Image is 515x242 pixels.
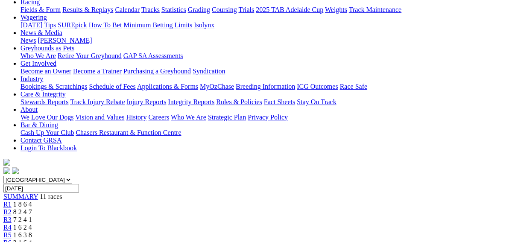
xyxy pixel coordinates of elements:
[168,98,214,105] a: Integrity Reports
[20,98,68,105] a: Stewards Reports
[3,184,79,193] input: Select date
[171,114,206,121] a: Who We Are
[339,83,367,90] a: Race Safe
[126,114,146,121] a: History
[20,98,512,106] div: Care & Integrity
[20,90,66,98] a: Care & Integrity
[3,201,12,208] a: R1
[20,67,71,75] a: Become an Owner
[141,6,160,13] a: Tracks
[20,37,36,44] a: News
[58,52,122,59] a: Retire Your Greyhound
[3,159,10,166] img: logo-grsa-white.png
[297,83,338,90] a: ICG Outcomes
[20,144,77,152] a: Login To Blackbook
[123,21,192,29] a: Minimum Betting Limits
[236,83,295,90] a: Breeding Information
[248,114,288,121] a: Privacy Policy
[3,216,12,223] a: R3
[20,114,73,121] a: We Love Our Dogs
[13,208,32,216] span: 8 2 4 7
[194,21,214,29] a: Isolynx
[216,98,262,105] a: Rules & Policies
[76,129,181,136] a: Chasers Restaurant & Function Centre
[38,37,92,44] a: [PERSON_NAME]
[89,21,122,29] a: How To Bet
[20,106,38,113] a: About
[20,37,512,44] div: News & Media
[20,137,61,144] a: Contact GRSA
[148,114,169,121] a: Careers
[62,6,113,13] a: Results & Replays
[193,67,225,75] a: Syndication
[40,193,62,200] span: 11 races
[20,44,74,52] a: Greyhounds as Pets
[73,67,122,75] a: Become a Trainer
[208,114,246,121] a: Strategic Plan
[20,67,512,75] div: Get Involved
[70,98,125,105] a: Track Injury Rebate
[20,21,512,29] div: Wagering
[349,6,401,13] a: Track Maintenance
[200,83,234,90] a: MyOzChase
[137,83,198,90] a: Applications & Forms
[58,21,87,29] a: SUREpick
[20,129,74,136] a: Cash Up Your Club
[212,6,237,13] a: Coursing
[89,83,135,90] a: Schedule of Fees
[325,6,347,13] a: Weights
[20,14,47,21] a: Wagering
[20,83,87,90] a: Bookings & Scratchings
[13,201,32,208] span: 1 8 6 4
[3,231,12,239] a: R5
[13,216,32,223] span: 7 2 4 1
[20,6,512,14] div: Racing
[20,52,512,60] div: Greyhounds as Pets
[297,98,336,105] a: Stay On Track
[123,67,191,75] a: Purchasing a Greyhound
[20,121,58,128] a: Bar & Dining
[188,6,210,13] a: Grading
[20,21,56,29] a: [DATE] Tips
[3,208,12,216] a: R2
[256,6,323,13] a: 2025 TAB Adelaide Cup
[3,167,10,174] img: facebook.svg
[12,167,19,174] img: twitter.svg
[126,98,166,105] a: Injury Reports
[20,60,56,67] a: Get Involved
[161,6,186,13] a: Statistics
[20,29,62,36] a: News & Media
[75,114,124,121] a: Vision and Values
[20,75,43,82] a: Industry
[123,52,183,59] a: GAP SA Assessments
[20,129,512,137] div: Bar & Dining
[115,6,140,13] a: Calendar
[20,83,512,90] div: Industry
[20,52,56,59] a: Who We Are
[13,231,32,239] span: 1 6 3 8
[20,114,512,121] div: About
[238,6,254,13] a: Trials
[3,224,12,231] a: R4
[3,193,38,200] a: SUMMARY
[264,98,295,105] a: Fact Sheets
[13,224,32,231] span: 1 6 2 4
[20,6,61,13] a: Fields & Form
